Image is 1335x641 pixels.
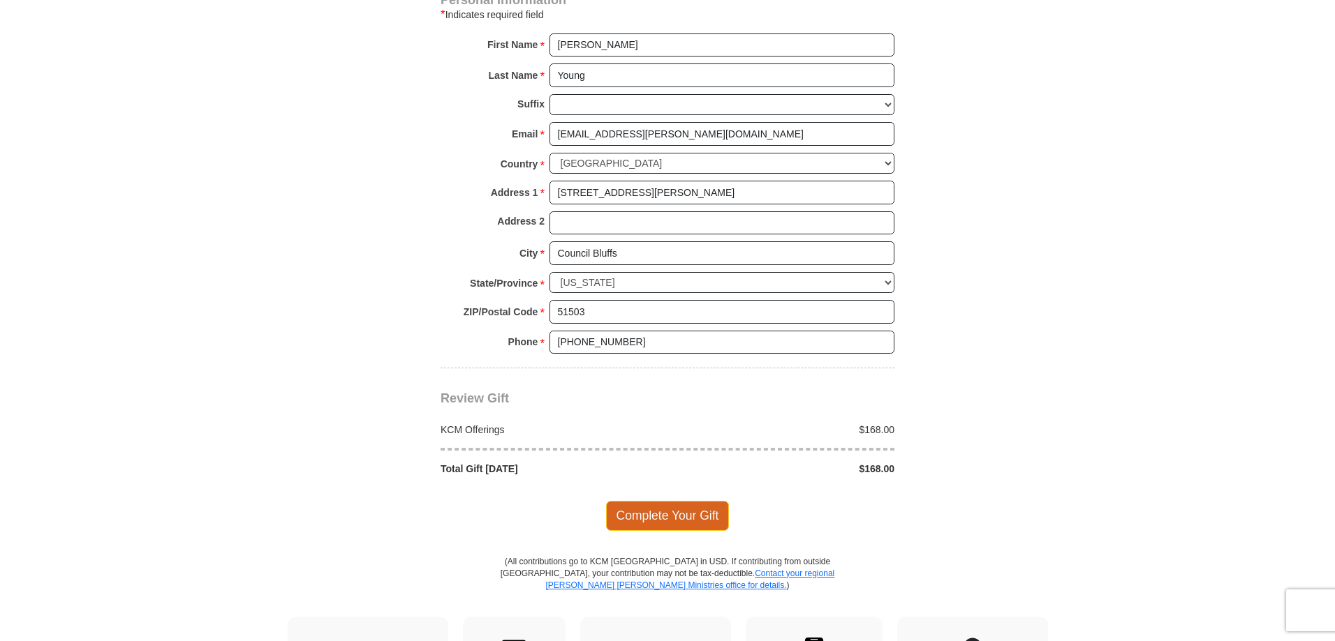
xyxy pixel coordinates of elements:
strong: Address 2 [497,211,545,231]
p: (All contributions go to KCM [GEOGRAPHIC_DATA] in USD. If contributing from outside [GEOGRAPHIC_D... [500,556,835,617]
strong: Last Name [489,66,538,85]
strong: Email [512,124,538,144]
div: Indicates required field [441,6,894,23]
span: Complete Your Gift [606,501,730,530]
strong: State/Province [470,273,538,293]
strong: First Name [487,35,538,54]
div: $168.00 [667,462,902,476]
div: $168.00 [667,423,902,437]
strong: Address 1 [491,183,538,202]
strong: Suffix [517,94,545,114]
strong: City [519,243,538,263]
div: Total Gift [DATE] [434,462,668,476]
div: KCM Offerings [434,423,668,437]
a: Contact your regional [PERSON_NAME] [PERSON_NAME] Ministries office for details. [545,568,834,590]
strong: Country [501,154,538,174]
strong: ZIP/Postal Code [464,302,538,322]
strong: Phone [508,332,538,352]
span: Review Gift [441,391,509,405]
